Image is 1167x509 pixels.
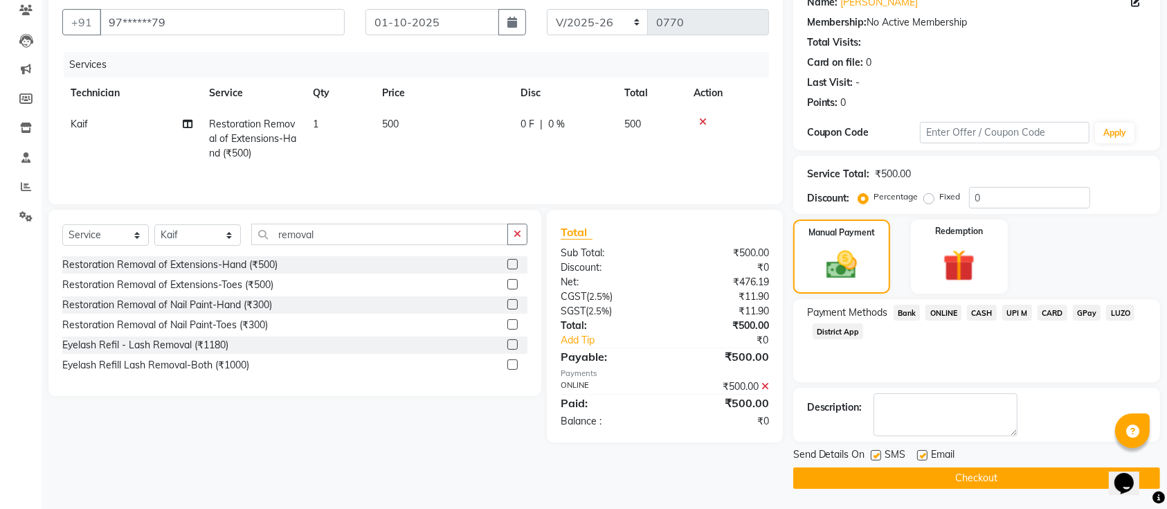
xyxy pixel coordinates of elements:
[100,9,345,35] input: Search by Name/Mobile/Email/Code
[561,368,769,379] div: Payments
[62,318,268,332] div: Restoration Removal of Nail Paint-Toes (₹300)
[201,78,305,109] th: Service
[664,289,779,304] div: ₹11.90
[548,117,565,132] span: 0 %
[793,467,1160,489] button: Checkout
[62,9,101,35] button: +91
[664,319,779,333] div: ₹500.00
[940,190,961,203] label: Fixed
[967,305,997,321] span: CASH
[867,55,872,70] div: 0
[664,414,779,429] div: ₹0
[550,304,664,319] div: ( )
[382,118,399,130] span: 500
[817,247,867,283] img: _cash.svg
[550,319,664,333] div: Total:
[62,358,249,373] div: Eyelash Refill Lash Removal-Both (₹1000)
[894,305,921,321] span: Bank
[856,75,860,90] div: -
[807,400,862,415] div: Description:
[807,96,838,110] div: Points:
[664,379,779,394] div: ₹500.00
[885,447,906,465] span: SMS
[589,291,610,302] span: 2.5%
[62,278,273,292] div: Restoration Removal of Extensions-Toes (₹500)
[251,224,508,245] input: Search or Scan
[550,395,664,411] div: Paid:
[807,15,867,30] div: Membership:
[209,118,296,159] span: Restoration Removal of Extensions-Hand (₹500)
[1038,305,1067,321] span: CARD
[62,78,201,109] th: Technician
[807,75,853,90] div: Last Visit:
[841,96,847,110] div: 0
[550,333,684,348] a: Add Tip
[62,338,228,352] div: Eyelash Refil - Lash Removal (₹1180)
[550,379,664,394] div: ONLINE
[807,35,862,50] div: Total Visits:
[1002,305,1032,321] span: UPI M
[550,246,664,260] div: Sub Total:
[550,260,664,275] div: Discount:
[64,52,779,78] div: Services
[920,122,1089,143] input: Enter Offer / Coupon Code
[925,305,961,321] span: ONLINE
[933,246,985,285] img: _gift.svg
[62,298,272,312] div: Restoration Removal of Nail Paint-Hand (₹300)
[807,15,1146,30] div: No Active Membership
[874,190,919,203] label: Percentage
[664,304,779,319] div: ₹11.90
[807,125,920,140] div: Coupon Code
[540,117,543,132] span: |
[616,78,685,109] th: Total
[935,225,983,238] label: Redemption
[808,226,875,239] label: Manual Payment
[374,78,512,109] th: Price
[684,333,779,348] div: ₹0
[664,246,779,260] div: ₹500.00
[512,78,616,109] th: Disc
[624,118,641,130] span: 500
[807,305,888,320] span: Payment Methods
[561,225,592,240] span: Total
[550,414,664,429] div: Balance :
[1109,454,1153,495] iframe: chat widget
[807,191,850,206] div: Discount:
[664,395,779,411] div: ₹500.00
[62,258,278,272] div: Restoration Removal of Extensions-Hand (₹500)
[588,305,609,316] span: 2.5%
[561,305,586,317] span: SGST
[71,118,88,130] span: Kaif
[932,447,955,465] span: Email
[664,348,779,365] div: ₹500.00
[561,290,586,303] span: CGST
[793,447,865,465] span: Send Details On
[521,117,534,132] span: 0 F
[664,260,779,275] div: ₹0
[313,118,318,130] span: 1
[1095,123,1134,143] button: Apply
[876,167,912,181] div: ₹500.00
[550,348,664,365] div: Payable:
[807,55,864,70] div: Card on file:
[1106,305,1134,321] span: LUZO
[550,275,664,289] div: Net:
[1073,305,1101,321] span: GPay
[813,323,864,339] span: District App
[550,289,664,304] div: ( )
[305,78,374,109] th: Qty
[807,167,870,181] div: Service Total:
[685,78,769,109] th: Action
[664,275,779,289] div: ₹476.19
